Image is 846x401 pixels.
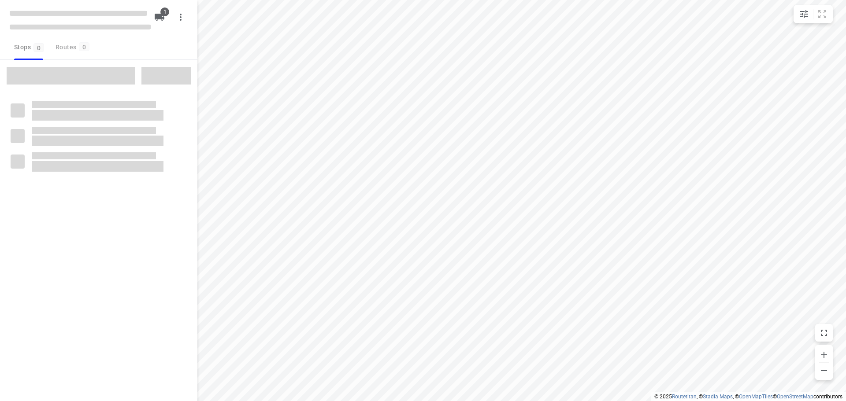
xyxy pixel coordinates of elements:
[794,5,833,23] div: small contained button group
[672,394,697,400] a: Routetitan
[777,394,813,400] a: OpenStreetMap
[795,5,813,23] button: Map settings
[654,394,842,400] li: © 2025 , © , © © contributors
[739,394,773,400] a: OpenMapTiles
[703,394,733,400] a: Stadia Maps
